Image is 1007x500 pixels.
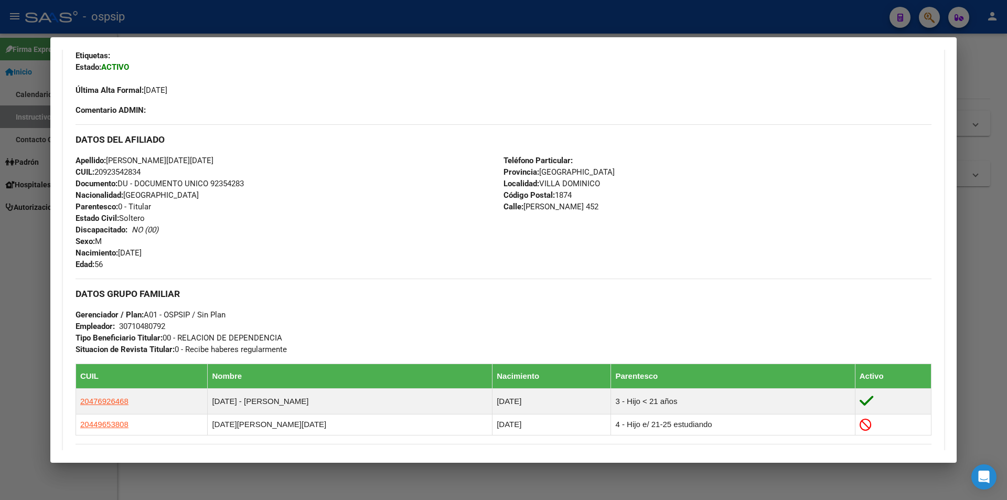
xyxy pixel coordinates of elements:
td: [DATE] [492,388,611,414]
td: 4 - Hijo e/ 21-25 estudiando [611,414,855,435]
th: Parentesco [611,364,855,388]
h3: DATOS DEL AFILIADO [76,134,931,145]
strong: Provincia: [504,167,539,177]
strong: Última Alta Formal: [76,86,144,95]
td: [DATE] - [PERSON_NAME] [208,388,492,414]
strong: Documento: [76,179,117,188]
span: 00 - RELACION DE DEPENDENCIA [76,333,282,343]
strong: Edad: [76,260,94,269]
td: [DATE] [492,414,611,435]
span: A01 - OSPSIP / Sin Plan [76,310,226,320]
span: [DATE] [76,248,142,258]
strong: Situacion de Revista Titular: [76,345,175,354]
span: 0 - Titular [76,202,151,211]
strong: Parentesco: [76,202,118,211]
strong: Comentario ADMIN: [76,105,146,115]
span: 20923542834 [76,167,141,177]
span: DU - DOCUMENTO UNICO 92354283 [76,179,244,188]
span: [GEOGRAPHIC_DATA] [504,167,615,177]
strong: Teléfono Particular: [504,156,573,165]
strong: Sexo: [76,237,95,246]
strong: Calle: [504,202,523,211]
strong: ACTIVO [101,62,129,72]
i: NO (00) [132,225,158,235]
strong: Discapacitado: [76,225,127,235]
span: [DATE] [76,86,167,95]
strong: CUIL: [76,167,94,177]
span: [PERSON_NAME] 452 [504,202,598,211]
span: Soltero [76,214,145,223]
strong: Nacimiento: [76,248,118,258]
div: Datos de Empadronamiento [63,2,944,461]
strong: Empleador: [76,322,115,331]
td: [DATE][PERSON_NAME][DATE] [208,414,492,435]
strong: Localidad: [504,179,539,188]
strong: Código Postal: [504,190,555,200]
span: VILLA DOMINICO [504,179,600,188]
strong: Etiquetas: [76,51,110,60]
strong: Estado Civil: [76,214,119,223]
td: 3 - Hijo < 21 años [611,388,855,414]
span: 0 - Recibe haberes regularmente [76,345,287,354]
strong: Tipo Beneficiario Titular: [76,333,163,343]
th: Nombre [208,364,492,388]
h3: DATOS GRUPO FAMILIAR [76,288,931,300]
span: M [76,237,102,246]
span: [GEOGRAPHIC_DATA] [76,190,199,200]
th: CUIL [76,364,208,388]
span: 1874 [504,190,572,200]
strong: Nacionalidad: [76,190,123,200]
strong: Apellido: [76,156,106,165]
div: 30710480792 [119,321,165,332]
strong: Estado: [76,62,101,72]
th: Nacimiento [492,364,611,388]
strong: Gerenciador / Plan: [76,310,144,320]
th: Activo [855,364,931,388]
div: Open Intercom Messenger [971,464,997,490]
span: 56 [76,260,103,269]
span: 20449653808 [80,420,128,429]
span: [PERSON_NAME][DATE][DATE] [76,156,213,165]
span: 20476926468 [80,397,128,406]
